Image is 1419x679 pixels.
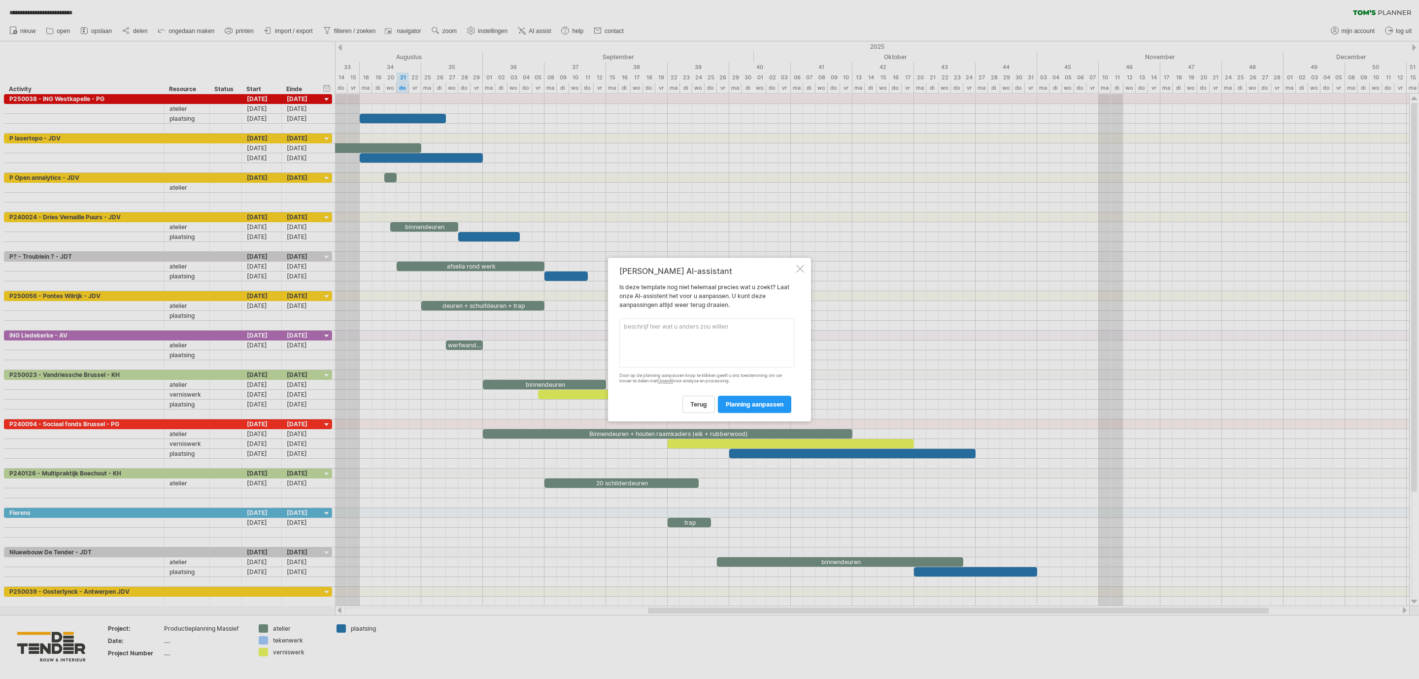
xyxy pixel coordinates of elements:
[718,396,791,413] a: planning aanpassen
[690,401,707,408] span: terug
[619,267,794,275] div: [PERSON_NAME] AI-assistant
[682,396,715,413] a: terug
[726,401,783,408] span: planning aanpassen
[619,267,794,412] div: Is deze template nog niet helemaal precies wat u zoekt? Laat onze AI-assistent het voor u aanpass...
[619,373,794,384] div: Door op de planning aanpassen knop te klikken geeft u ons toestemming om uw invoer te delen met v...
[658,378,673,383] a: OpenAI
